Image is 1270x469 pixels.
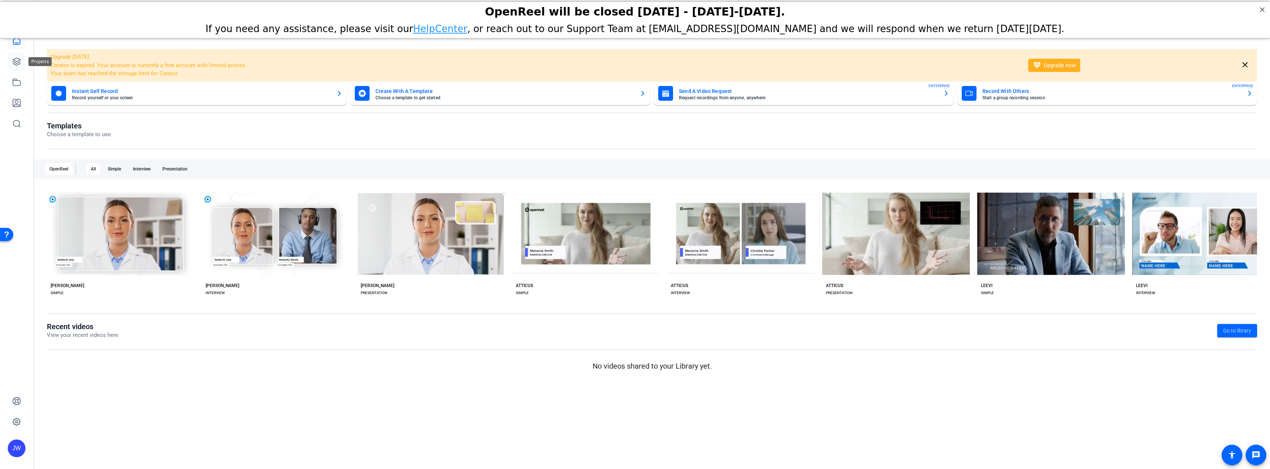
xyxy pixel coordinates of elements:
[1136,290,1155,296] div: INTERVIEW
[671,290,690,296] div: INTERVIEW
[876,237,885,246] mat-icon: play_arrow
[1252,451,1260,459] mat-icon: message
[51,290,63,296] div: SIMPLE
[929,83,950,89] span: ENTERPRISE
[99,218,153,223] span: Start with [PERSON_NAME]
[1028,59,1080,72] button: Upgrade now
[47,331,118,339] p: View your recent videos here
[981,283,992,289] div: LEEVI
[679,87,937,96] mat-card-title: Send A Video Request
[981,290,994,296] div: SIMPLE
[1228,451,1236,459] mat-icon: accessibility
[375,96,634,100] mat-card-subtitle: Choose a template to get started
[158,163,192,175] div: Presentation
[401,237,409,246] mat-icon: play_arrow
[564,218,618,223] span: Start with [PERSON_NAME]
[1029,218,1083,223] span: Start with [PERSON_NAME]
[51,283,84,289] div: [PERSON_NAME]
[246,237,254,246] mat-icon: play_arrow
[654,82,954,105] button: Send A Video RequestRequest recordings from anyone, anywhereENTERPRISE
[244,216,253,225] mat-icon: check_circle
[886,239,917,244] span: Preview Atticus
[399,216,408,225] mat-icon: check_circle
[874,218,928,223] span: Start with [PERSON_NAME]
[721,237,730,246] mat-icon: play_arrow
[409,218,463,223] span: Start with [PERSON_NAME]
[1043,239,1070,244] span: Preview Leevi
[576,239,607,244] span: Preview Atticus
[554,216,563,225] mat-icon: check_circle
[516,290,529,296] div: SIMPLE
[51,54,89,60] span: Upgrade [DATE]
[826,283,843,289] div: ATTICUS
[1174,216,1183,225] mat-icon: check_circle
[72,96,330,100] mat-card-subtitle: Record yourself or your screen
[1217,324,1257,337] a: Go to library
[47,82,347,105] button: Instant Self RecordRecord yourself or your screen
[375,87,634,96] mat-card-title: Create With A Template
[1033,61,1041,70] mat-icon: diamond
[413,21,467,32] a: HelpCenter
[1019,216,1028,225] mat-icon: check_circle
[47,361,1257,372] p: No videos shared to your Library yet.
[679,96,937,100] mat-card-subtitle: Request recordings from anyone, anywhere
[1188,237,1197,246] mat-icon: play_arrow
[206,21,1064,32] span: If you need any assistance, please visit our , or reach out to our Support Team at [EMAIL_ADDRESS...
[47,130,111,139] p: Choose a template to use
[1198,239,1225,244] span: Preview Leevi
[1184,218,1238,223] span: Start with [PERSON_NAME]
[89,216,97,225] mat-icon: check_circle
[566,237,574,246] mat-icon: play_arrow
[51,69,1019,78] li: Your team has reached the storage limit for Creator.
[982,96,1241,100] mat-card-subtitle: Start a group recording session
[72,87,330,96] mat-card-title: Instant Self Record
[671,283,688,289] div: ATTICUS
[256,239,306,244] span: Preview [PERSON_NAME]
[411,239,461,244] span: Preview [PERSON_NAME]
[361,283,394,289] div: [PERSON_NAME]
[101,239,151,244] span: Preview [PERSON_NAME]
[361,290,387,296] div: PRESENTATION
[206,290,225,296] div: INTERVIEW
[47,322,118,331] h1: Recent videos
[731,239,762,244] span: Preview Atticus
[1136,283,1147,289] div: LEEVI
[90,237,99,246] mat-icon: play_arrow
[719,218,773,223] span: Start with [PERSON_NAME]
[1223,327,1251,335] span: Go to library
[957,82,1257,105] button: Record With OthersStart a group recording sessionENTERPRISE
[516,283,533,289] div: ATTICUS
[709,216,718,225] mat-icon: check_circle
[47,121,111,130] h1: Templates
[86,163,100,175] div: All
[1240,61,1250,70] mat-icon: close
[982,87,1241,96] mat-card-title: Record With Others
[128,163,155,175] div: Interview
[1232,83,1253,89] span: ENTERPRISE
[45,163,73,175] div: OpenReel
[103,163,126,175] div: Simple
[51,61,1019,70] li: Creator is expired. Your account is currently a free account with limited access.
[28,57,52,66] div: Projects
[206,283,239,289] div: [PERSON_NAME]
[350,82,650,105] button: Create With A TemplateChoose a template to get started
[254,218,308,223] span: Start with [PERSON_NAME]
[826,290,852,296] div: PRESENTATION
[9,3,1261,16] div: OpenReel will be closed [DATE] - [DATE]-[DATE].
[8,439,25,457] div: JW
[864,216,873,225] mat-icon: check_circle
[1033,237,1041,246] mat-icon: play_arrow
